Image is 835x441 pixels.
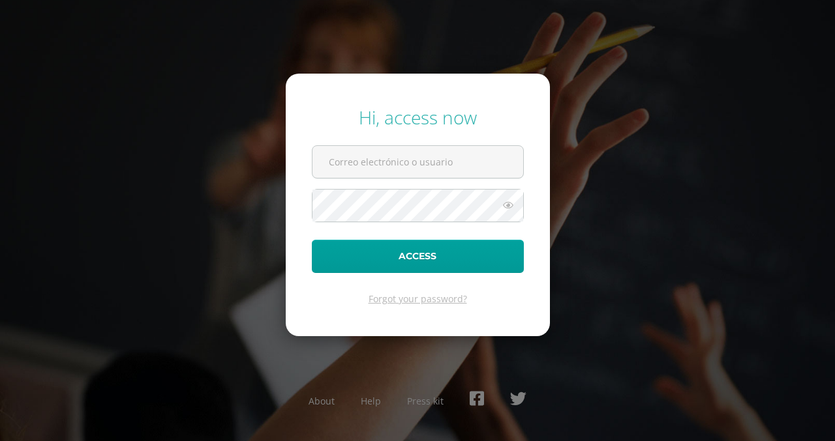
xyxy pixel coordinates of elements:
button: Access [312,240,524,273]
input: Correo electrónico o usuario [312,146,523,178]
a: Help [361,395,381,407]
a: Press kit [407,395,444,407]
a: Forgot your password? [369,292,467,305]
div: Hi, access now [312,105,524,130]
a: About [309,395,335,407]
